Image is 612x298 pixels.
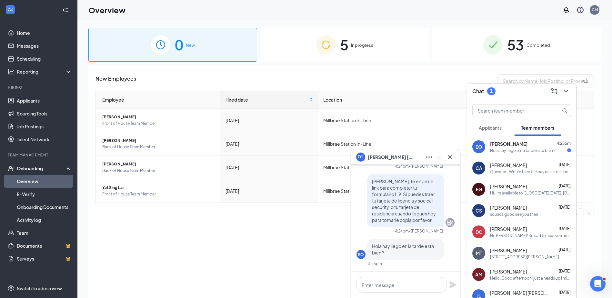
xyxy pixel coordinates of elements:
span: Hola hay llego en la tarde está bien ? [372,243,434,255]
div: Hiring [8,84,71,90]
div: Hi [PERSON_NAME]! So sad to hear you are leaving us. Your final check is ready to be picked up. W... [490,233,571,238]
span: [DATE] [559,184,571,188]
span: [DATE] [559,205,571,210]
h1: Overview [88,5,125,15]
span: [PERSON_NAME] [PERSON_NAME] [368,154,413,161]
span: [PERSON_NAME] [102,114,215,120]
span: [DATE] [559,247,571,252]
span: [DATE] [559,162,571,167]
button: ComposeMessage [549,86,559,96]
span: [PERSON_NAME] [102,137,215,144]
a: Talent Network [17,133,72,146]
div: 4:25pm [368,261,382,266]
div: [STREET_ADDRESS][PERSON_NAME] [490,254,559,260]
a: Scheduling [17,52,72,65]
div: MT [476,250,482,256]
svg: ComposeMessage [550,87,558,95]
svg: Minimize [436,153,443,161]
span: [PERSON_NAME] [490,141,527,147]
td: Millbrae Station In-Line [318,156,469,179]
div: CA [476,165,482,171]
div: AM [475,271,482,278]
a: Applicants [17,94,72,107]
td: Millbrae Station In-Line [318,109,469,132]
span: Applicants [479,125,502,131]
a: Overview [17,175,72,188]
span: 5 [340,34,348,56]
span: Back of House Team Member [102,167,215,174]
div: sounds good see you then [490,212,538,217]
svg: ChevronDown [562,87,570,95]
svg: Collapse [62,7,69,13]
svg: Analysis [8,68,14,75]
div: 4:24pm [395,228,409,234]
h3: Chat [472,88,484,95]
span: • [PERSON_NAME] [409,164,443,169]
span: [PERSON_NAME] [490,204,527,211]
button: Cross [445,152,455,162]
input: Search team member [473,104,549,117]
div: 4:24pm [395,164,409,169]
svg: Cross [446,153,454,161]
a: SurveysCrown [17,252,72,265]
svg: UserCheck [8,165,14,172]
div: 1 [490,88,493,94]
div: [DATE] [226,140,313,147]
a: DocumentsCrown [17,239,72,252]
button: ChevronDown [561,86,571,96]
th: Employee [96,91,220,109]
button: Minimize [434,152,445,162]
span: 0 [175,34,183,56]
td: Millbrae Station In-Line [318,179,469,203]
input: Search by Name, Job Posting, or Process [497,74,594,87]
span: Completed [527,42,550,48]
div: Reporting [17,68,72,75]
td: Millbrae Station In-Line [318,132,469,156]
svg: QuestionInfo [577,6,584,14]
a: Team [17,226,72,239]
span: [PERSON_NAME] [490,247,527,253]
li: Next Page [584,208,594,218]
svg: Company [446,219,454,226]
div: Hola hay llego en la tarde está bien ? [490,148,556,153]
span: [DATE] [559,290,571,295]
div: Team Management [8,152,71,158]
div: CM [592,7,598,13]
th: Location [318,91,469,109]
div: [DATE] [226,117,313,124]
button: right [584,208,594,218]
span: Team members [521,125,554,131]
div: [DATE] [226,187,313,194]
span: [PERSON_NAME] [490,268,527,275]
span: [PERSON_NAME] [490,226,527,232]
span: [DATE] [559,226,571,231]
span: 53 [507,34,524,56]
svg: WorkstreamLogo [7,6,14,13]
svg: MagnifyingGlass [562,108,567,113]
svg: Plane [449,281,457,289]
a: Onboarding Documents [17,201,72,214]
div: CS [476,207,482,214]
span: New [186,42,195,48]
span: New Employees [95,74,136,87]
span: Front of House Team Member [102,191,215,197]
div: Switch to admin view [17,285,62,292]
span: 4:25pm [557,141,571,146]
span: [PERSON_NAME] [490,183,527,190]
svg: Settings [8,285,14,292]
iframe: Intercom live chat [590,276,606,292]
span: [PERSON_NAME] [490,162,527,168]
div: Hello, Good afternoon! just a heads up I might get late just a minute because of my second job th... [490,275,571,281]
div: Question. Would I see the pay raise for lead reflecting for the upcoming pay subs? [490,169,571,174]
svg: Notifications [562,6,570,14]
span: • [PERSON_NAME] [409,228,443,234]
span: In progress [351,42,373,48]
span: Yat Sing Lai [102,184,215,191]
div: EO [476,144,482,150]
span: [DATE] [559,269,571,273]
a: Sourcing Tools [17,107,72,120]
span: [PERSON_NAME] [PERSON_NAME] [490,290,548,296]
button: Ellipses [424,152,434,162]
div: EG [476,186,482,193]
